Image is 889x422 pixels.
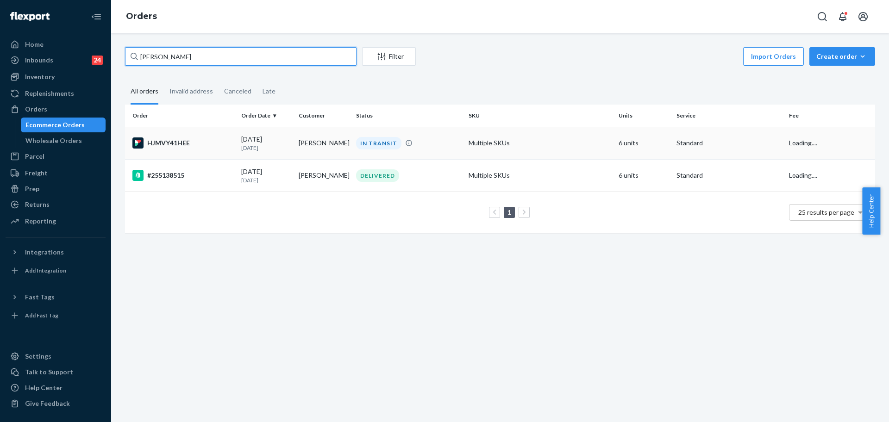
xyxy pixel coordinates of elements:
[465,127,615,159] td: Multiple SKUs
[615,159,672,192] td: 6 units
[362,47,416,66] button: Filter
[676,171,782,180] p: Standard
[25,367,73,377] div: Talk to Support
[25,311,58,319] div: Add Fast Tag
[506,208,513,216] a: Page 1 is your current page
[241,144,291,152] p: [DATE]
[743,47,804,66] button: Import Orders
[25,136,82,145] div: Wholesale Orders
[356,137,401,149] div: IN TRANSIT
[263,79,275,103] div: Late
[92,56,103,65] div: 24
[854,7,872,26] button: Open account menu
[785,127,875,159] td: Loading....
[169,79,213,103] div: Invalid address
[6,149,106,164] a: Parcel
[6,181,106,196] a: Prep
[862,187,880,235] button: Help Center
[785,105,875,127] th: Fee
[785,159,875,192] td: Loading....
[6,396,106,411] button: Give Feedback
[833,7,852,26] button: Open notifications
[25,184,39,193] div: Prep
[25,248,64,257] div: Integrations
[241,176,291,184] p: [DATE]
[299,112,349,119] div: Customer
[6,197,106,212] a: Returns
[363,52,415,61] div: Filter
[6,349,106,364] a: Settings
[25,383,63,392] div: Help Center
[25,152,44,161] div: Parcel
[295,127,352,159] td: [PERSON_NAME]
[6,245,106,260] button: Integrations
[132,170,234,181] div: #255138515
[6,53,106,68] a: Inbounds24
[241,135,291,152] div: [DATE]
[813,7,832,26] button: Open Search Box
[615,105,672,127] th: Units
[6,166,106,180] a: Freight
[10,12,50,21] img: Flexport logo
[6,380,106,395] a: Help Center
[238,105,295,127] th: Order Date
[25,168,48,178] div: Freight
[6,214,106,229] a: Reporting
[6,290,106,304] button: Fast Tags
[25,72,55,81] div: Inventory
[224,79,251,103] div: Canceled
[25,217,56,226] div: Reporting
[25,200,50,209] div: Returns
[25,267,66,274] div: Add Integration
[25,399,70,408] div: Give Feedback
[132,137,234,149] div: HJMVY41HEE
[465,159,615,192] td: Multiple SKUs
[6,102,106,117] a: Orders
[673,105,785,127] th: Service
[356,169,399,182] div: DELIVERED
[131,79,158,105] div: All orders
[816,52,868,61] div: Create order
[241,167,291,184] div: [DATE]
[25,352,51,361] div: Settings
[6,308,106,323] a: Add Fast Tag
[6,263,106,278] a: Add Integration
[6,365,106,379] a: Talk to Support
[21,133,106,148] a: Wholesale Orders
[125,105,238,127] th: Order
[798,208,854,216] span: 25 results per page
[25,89,74,98] div: Replenishments
[295,159,352,192] td: [PERSON_NAME]
[809,47,875,66] button: Create order
[87,7,106,26] button: Close Navigation
[125,47,357,66] input: Search orders
[6,69,106,84] a: Inventory
[119,3,164,30] ol: breadcrumbs
[25,56,53,65] div: Inbounds
[25,105,47,114] div: Orders
[25,120,85,130] div: Ecommerce Orders
[6,37,106,52] a: Home
[21,118,106,132] a: Ecommerce Orders
[465,105,615,127] th: SKU
[352,105,465,127] th: Status
[25,292,55,302] div: Fast Tags
[615,127,672,159] td: 6 units
[126,11,157,21] a: Orders
[25,40,44,49] div: Home
[6,86,106,101] a: Replenishments
[676,138,782,148] p: Standard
